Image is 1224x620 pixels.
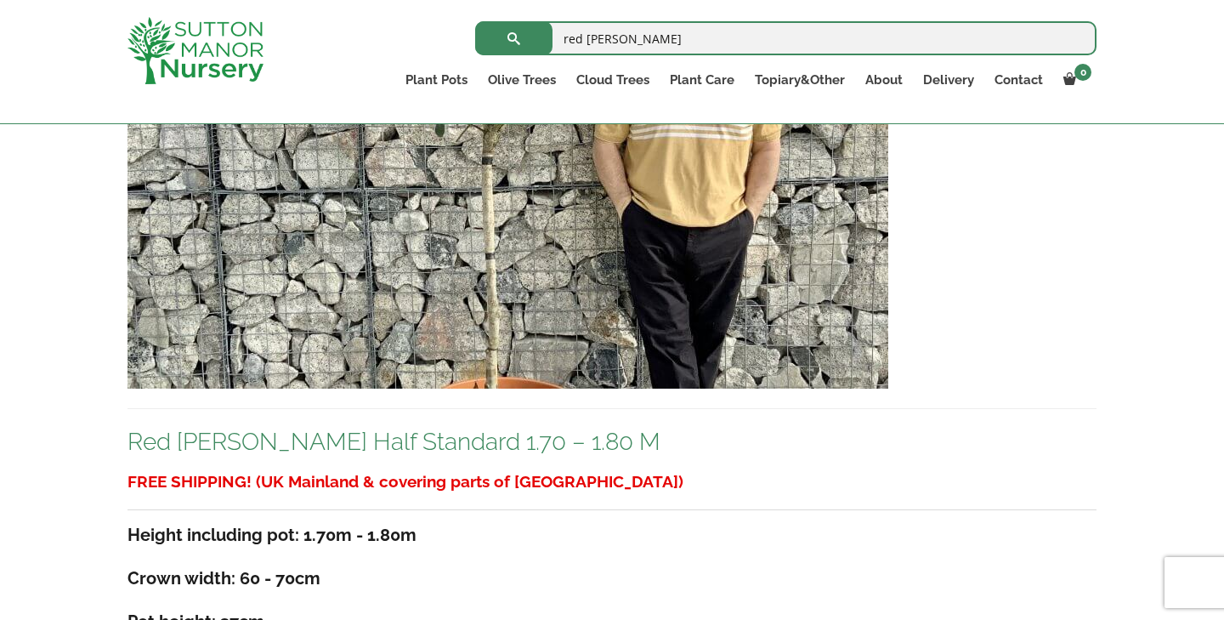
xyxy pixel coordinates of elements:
a: Topiary&Other [745,68,855,92]
strong: Height including pot: 1.70m - 1.80m [127,525,416,545]
img: Red Robin Half Standard 1.70 - 1.80 M - 69FA75E2 2E6B 427C AFE2 E77013337773 [127,23,888,389]
a: Cloud Trees [566,68,660,92]
span: 0 [1074,64,1091,81]
a: Plant Pots [395,68,478,92]
strong: Crown width: 60 - 70cm [127,568,320,589]
a: 0 [1053,68,1096,92]
a: Delivery [913,68,984,92]
h3: FREE SHIPPING! (UK Mainland & covering parts of [GEOGRAPHIC_DATA]) [127,466,1096,498]
a: Olive Trees [478,68,566,92]
a: Red Robin Half Standard 1.70 - 1.80 M [127,196,888,213]
a: About [855,68,913,92]
img: logo [127,17,263,84]
a: Plant Care [660,68,745,92]
input: Search... [475,21,1096,55]
a: Red [PERSON_NAME] Half Standard 1.70 – 1.80 M [127,428,660,456]
a: Contact [984,68,1053,92]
